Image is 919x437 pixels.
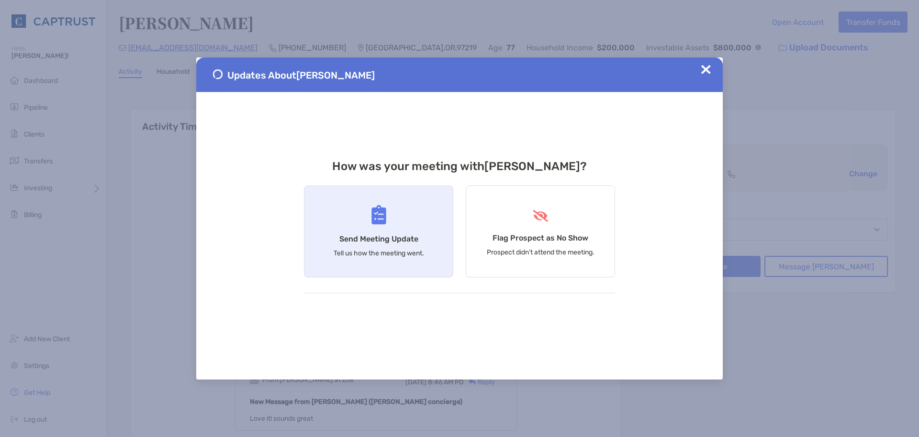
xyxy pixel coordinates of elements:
img: Send Meeting Update 1 [213,69,223,79]
h4: Send Meeting Update [339,234,418,243]
p: Tell us how the meeting went. [334,249,424,257]
img: Flag Prospect as No Show [532,210,549,222]
p: Prospect didn’t attend the meeting. [487,248,594,256]
h4: Flag Prospect as No Show [493,233,588,242]
img: Send Meeting Update [371,205,386,225]
h3: How was your meeting with [PERSON_NAME] ? [304,160,615,173]
span: Updates About [PERSON_NAME] [227,69,375,81]
img: Close Updates Zoe [701,65,711,74]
